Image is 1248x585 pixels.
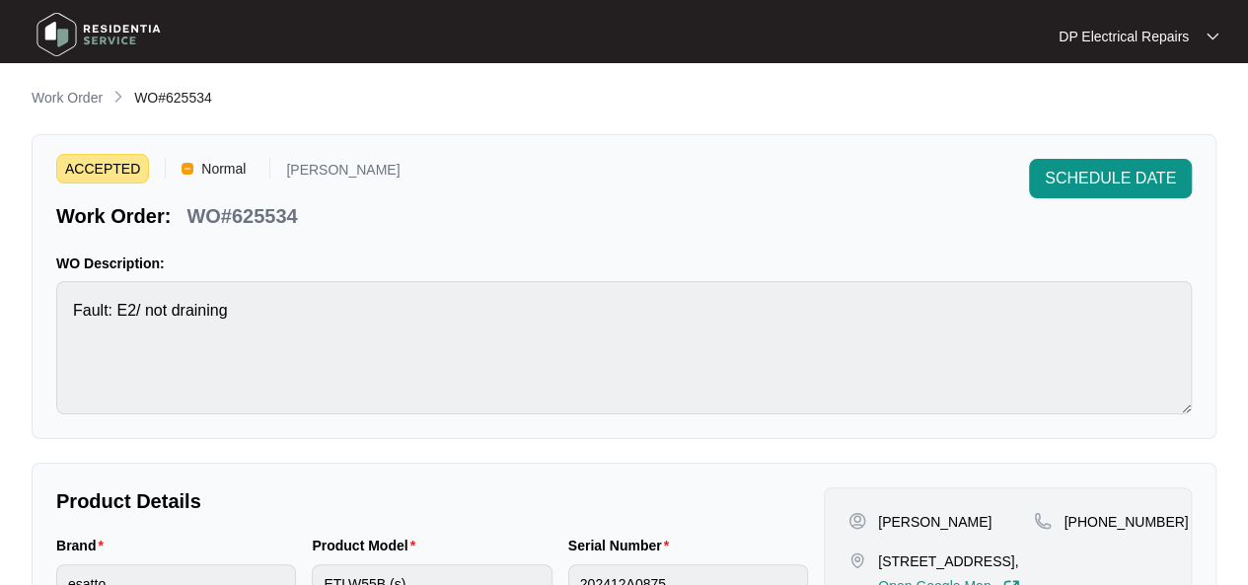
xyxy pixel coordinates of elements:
[56,536,111,555] label: Brand
[56,487,808,515] p: Product Details
[1045,167,1176,190] span: SCHEDULE DATE
[56,154,149,183] span: ACCEPTED
[32,88,103,108] p: Work Order
[193,154,254,183] span: Normal
[848,551,866,569] img: map-pin
[1034,512,1052,530] img: map-pin
[568,536,677,555] label: Serial Number
[28,88,107,110] a: Work Order
[56,281,1192,414] textarea: Fault: E2/ not draining
[1064,512,1188,532] p: [PHONE_NUMBER]
[134,90,212,106] span: WO#625534
[186,202,297,230] p: WO#625534
[878,551,1020,571] p: [STREET_ADDRESS],
[848,512,866,530] img: user-pin
[56,254,1192,273] p: WO Description:
[1029,159,1192,198] button: SCHEDULE DATE
[110,89,126,105] img: chevron-right
[182,163,193,175] img: Vercel Logo
[30,5,168,64] img: residentia service logo
[56,202,171,230] p: Work Order:
[312,536,423,555] label: Product Model
[878,512,991,532] p: [PERSON_NAME]
[1207,32,1218,41] img: dropdown arrow
[1059,27,1189,46] p: DP Electrical Repairs
[286,163,400,183] p: [PERSON_NAME]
